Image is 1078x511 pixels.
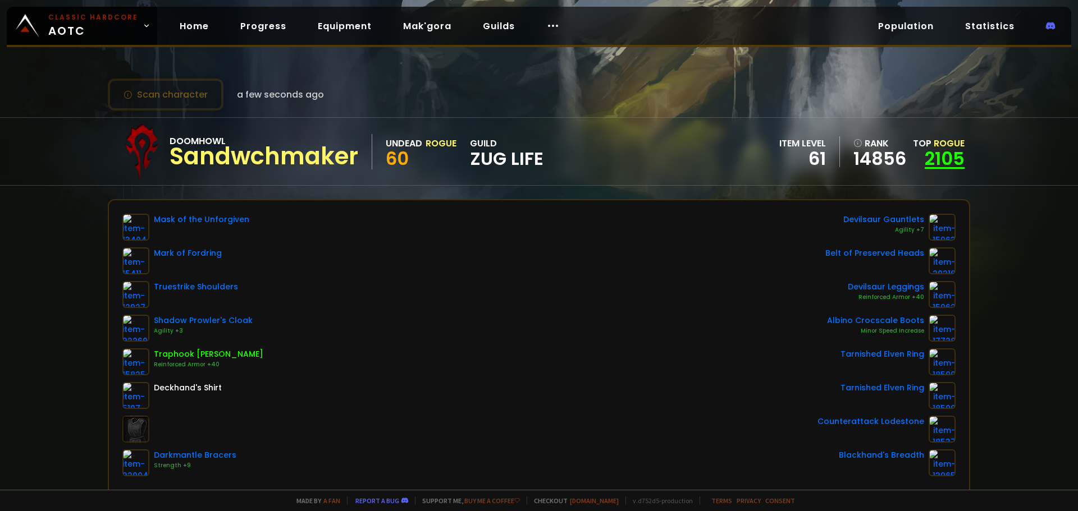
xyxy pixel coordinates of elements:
[848,293,924,302] div: Reinforced Armor +40
[570,496,619,505] a: [DOMAIN_NAME]
[170,134,358,148] div: Doomhowl
[154,247,222,259] div: Mark of Fordring
[839,449,924,461] div: Blackhand's Breadth
[386,136,422,150] div: Undead
[474,15,524,38] a: Guilds
[122,315,149,342] img: item-22269
[869,15,943,38] a: Population
[355,496,399,505] a: Report a bug
[711,496,732,505] a: Terms
[154,315,253,326] div: Shadow Prowler's Cloak
[154,326,253,335] div: Agility +3
[309,15,381,38] a: Equipment
[122,247,149,274] img: item-15411
[929,416,956,443] img: item-18537
[841,382,924,394] div: Tarnished Elven Ring
[779,136,826,150] div: item level
[122,348,149,375] img: item-15825
[527,496,619,505] span: Checkout
[470,136,543,167] div: guild
[827,315,924,326] div: Albino Crocscale Boots
[154,348,263,360] div: Traphook [PERSON_NAME]
[929,382,956,409] img: item-18500
[625,496,693,505] span: v. d752d5 - production
[913,136,965,150] div: Top
[7,7,157,45] a: Classic HardcoreAOTC
[765,496,795,505] a: Consent
[929,449,956,476] img: item-13965
[154,360,263,369] div: Reinforced Armor +40
[290,496,340,505] span: Made by
[108,79,223,111] button: Scan character
[154,214,249,225] div: Mask of the Unforgiven
[848,281,924,293] div: Devilsaur Leggings
[853,150,906,167] a: 14856
[426,136,456,150] div: Rogue
[817,416,924,427] div: Counterattack Lodestone
[470,150,543,167] span: Zug Life
[925,146,965,171] a: 2105
[853,136,906,150] div: rank
[415,496,520,505] span: Support me,
[170,148,358,165] div: Sandwchmaker
[237,88,324,102] span: a few seconds ago
[843,214,924,225] div: Devilsaur Gauntlets
[394,15,460,38] a: Mak'gora
[171,15,218,38] a: Home
[779,150,826,167] div: 61
[841,348,924,360] div: Tarnished Elven Ring
[929,247,956,274] img: item-20216
[154,449,236,461] div: Darkmantle Bracers
[122,214,149,241] img: item-13404
[231,15,295,38] a: Progress
[323,496,340,505] a: a fan
[154,382,222,394] div: Deckhand's Shirt
[154,461,236,470] div: Strength +9
[929,214,956,241] img: item-15063
[737,496,761,505] a: Privacy
[48,12,138,39] span: AOTC
[929,281,956,308] img: item-15062
[48,12,138,22] small: Classic Hardcore
[464,496,520,505] a: Buy me a coffee
[122,281,149,308] img: item-12927
[122,382,149,409] img: item-5107
[929,348,956,375] img: item-18500
[843,225,924,234] div: Agility +7
[154,281,238,293] div: Truestrike Shoulders
[122,449,149,476] img: item-22004
[956,15,1024,38] a: Statistics
[934,137,965,150] span: Rogue
[825,247,924,259] div: Belt of Preserved Heads
[929,315,956,342] img: item-17728
[386,146,409,171] span: 60
[827,326,924,335] div: Minor Speed Increase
